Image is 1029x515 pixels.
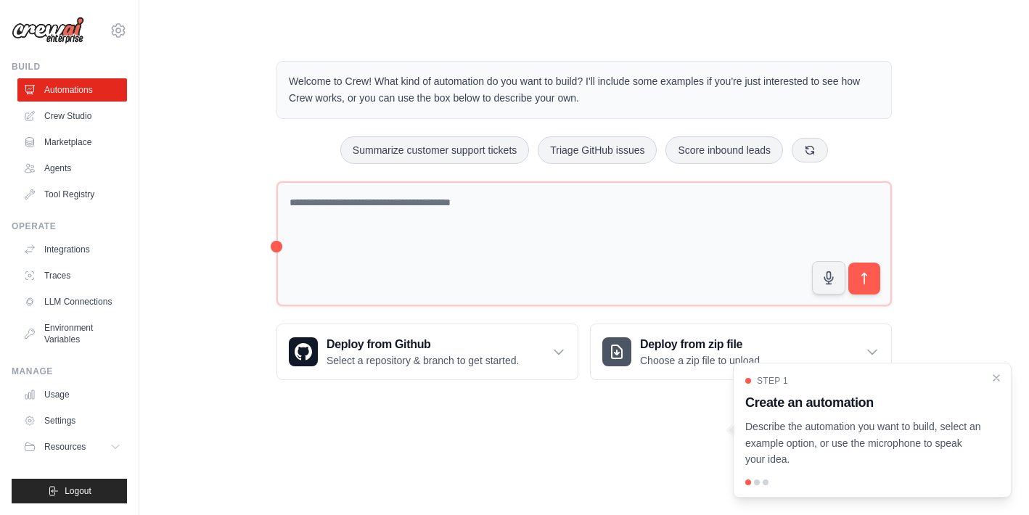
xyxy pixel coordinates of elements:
a: Tool Registry [17,183,127,206]
a: Environment Variables [17,316,127,351]
img: Logo [12,17,84,44]
h3: Create an automation [745,392,982,413]
a: Automations [17,78,127,102]
a: Agents [17,157,127,180]
button: Resources [17,435,127,458]
a: Integrations [17,238,127,261]
h3: Deploy from zip file [640,336,763,353]
button: Score inbound leads [665,136,783,164]
button: Logout [12,479,127,503]
a: Traces [17,264,127,287]
a: Marketplace [17,131,127,154]
div: Operate [12,221,127,232]
a: Settings [17,409,127,432]
h3: Deploy from Github [327,336,519,353]
p: Welcome to Crew! What kind of automation do you want to build? I'll include some examples if you'... [289,73,880,107]
span: Logout [65,485,91,497]
a: Crew Studio [17,104,127,128]
button: Summarize customer support tickets [340,136,529,164]
p: Select a repository & branch to get started. [327,353,519,368]
button: Triage GitHub issues [538,136,657,164]
span: Step 1 [757,375,788,387]
a: Usage [17,383,127,406]
button: Close walkthrough [991,372,1002,384]
p: Describe the automation you want to build, select an example option, or use the microphone to spe... [745,419,982,468]
p: Choose a zip file to upload. [640,353,763,368]
span: Resources [44,441,86,453]
div: Manage [12,366,127,377]
div: Build [12,61,127,73]
a: LLM Connections [17,290,127,313]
